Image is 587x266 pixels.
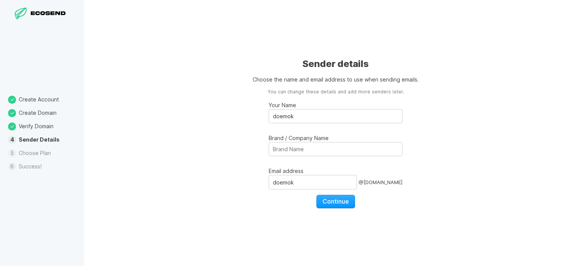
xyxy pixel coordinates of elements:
[253,75,419,83] p: Choose the name and email address to use when sending emails.
[269,142,402,156] input: Brand / Company Name
[316,195,355,208] button: Continue
[269,101,402,109] p: Your Name
[268,88,404,96] aside: You can change these details and add more senders later.
[269,134,402,142] p: Brand / Company Name
[323,197,349,205] span: Continue
[269,167,402,175] p: Email address
[269,109,402,123] input: Your Name
[302,58,369,70] h1: Sender details
[269,175,357,189] input: Email address@[DOMAIN_NAME]
[358,175,402,189] div: @ [DOMAIN_NAME]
